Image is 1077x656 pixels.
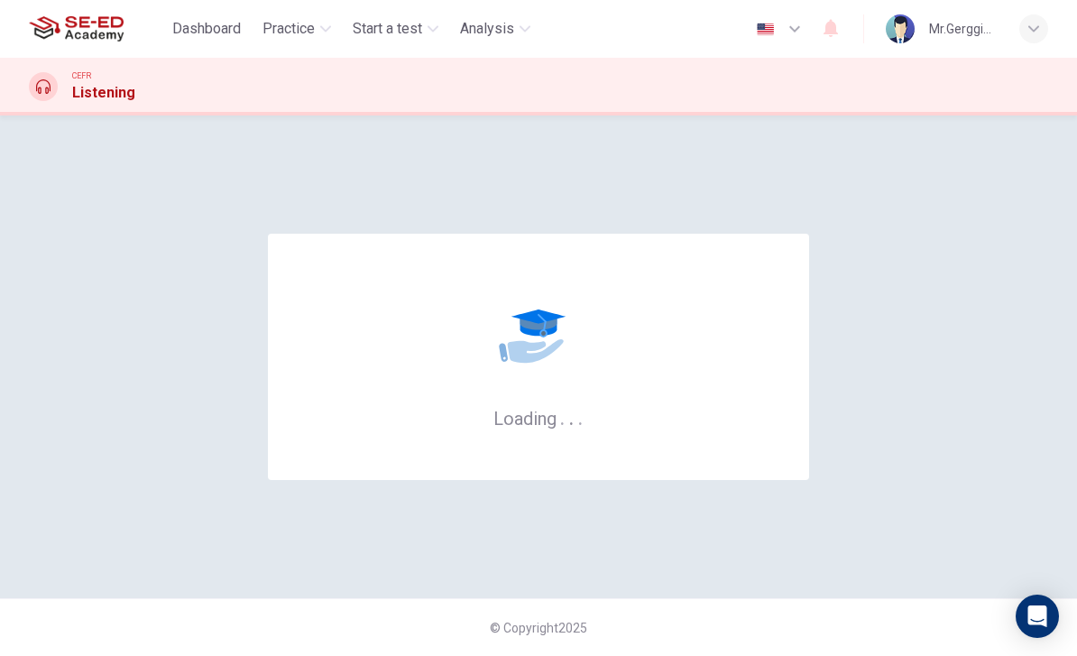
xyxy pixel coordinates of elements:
[490,621,587,635] span: © Copyright 2025
[165,13,248,45] button: Dashboard
[262,18,315,40] span: Practice
[460,18,514,40] span: Analysis
[1016,595,1059,638] div: Open Intercom Messenger
[29,11,124,47] img: SE-ED Academy logo
[172,18,241,40] span: Dashboard
[353,18,422,40] span: Start a test
[345,13,446,45] button: Start a test
[754,23,777,36] img: en
[577,402,584,431] h6: .
[72,69,91,82] span: CEFR
[568,402,575,431] h6: .
[929,18,998,40] div: Mr.Gerggiat Sribunrueang
[255,13,338,45] button: Practice
[72,82,135,104] h1: Listening
[493,406,584,430] h6: Loading
[886,14,915,43] img: Profile picture
[29,11,165,47] a: SE-ED Academy logo
[453,13,538,45] button: Analysis
[559,402,566,431] h6: .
